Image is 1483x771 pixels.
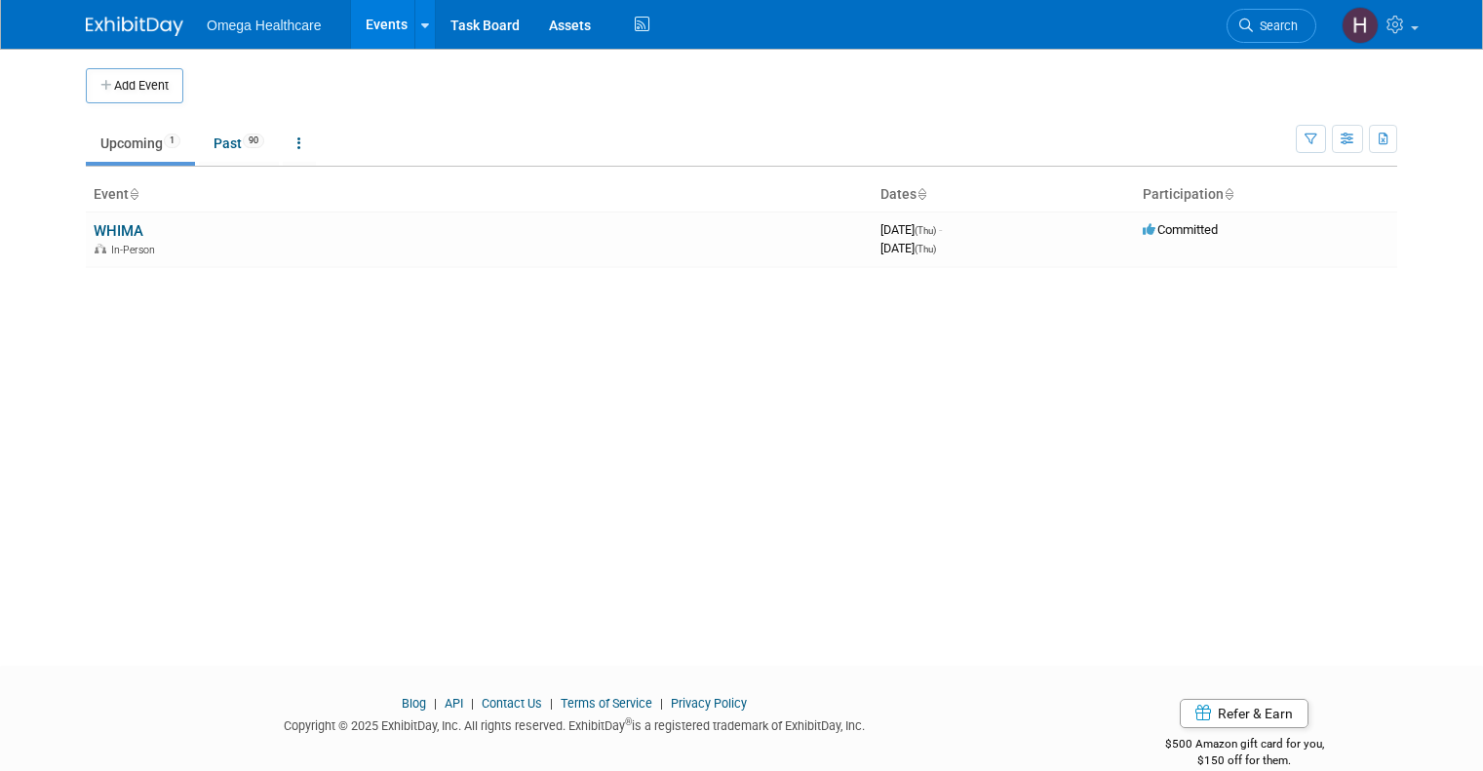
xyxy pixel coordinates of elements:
[880,241,936,255] span: [DATE]
[164,134,180,148] span: 1
[86,17,183,36] img: ExhibitDay
[1091,723,1397,768] div: $500 Amazon gift card for you,
[402,696,426,711] a: Blog
[1227,9,1316,43] a: Search
[129,186,138,202] a: Sort by Event Name
[86,68,183,103] button: Add Event
[1091,752,1397,769] div: $150 off for them.
[86,125,195,162] a: Upcoming1
[94,222,143,240] a: WHIMA
[445,696,463,711] a: API
[880,222,942,237] span: [DATE]
[1143,222,1218,237] span: Committed
[1253,19,1298,33] span: Search
[429,696,442,711] span: |
[671,696,747,711] a: Privacy Policy
[1180,699,1308,728] a: Refer & Earn
[939,222,942,237] span: -
[1224,186,1233,202] a: Sort by Participation Type
[873,178,1135,212] th: Dates
[545,696,558,711] span: |
[655,696,668,711] span: |
[111,244,161,256] span: In-Person
[482,696,542,711] a: Contact Us
[625,716,632,727] sup: ®
[207,18,322,33] span: Omega Healthcare
[1135,178,1397,212] th: Participation
[199,125,279,162] a: Past90
[915,225,936,236] span: (Thu)
[86,713,1062,735] div: Copyright © 2025 ExhibitDay, Inc. All rights reserved. ExhibitDay is a registered trademark of Ex...
[466,696,479,711] span: |
[86,178,873,212] th: Event
[1342,7,1379,44] img: Heather Stuck
[915,244,936,254] span: (Thu)
[243,134,264,148] span: 90
[917,186,926,202] a: Sort by Start Date
[561,696,652,711] a: Terms of Service
[95,244,106,253] img: In-Person Event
